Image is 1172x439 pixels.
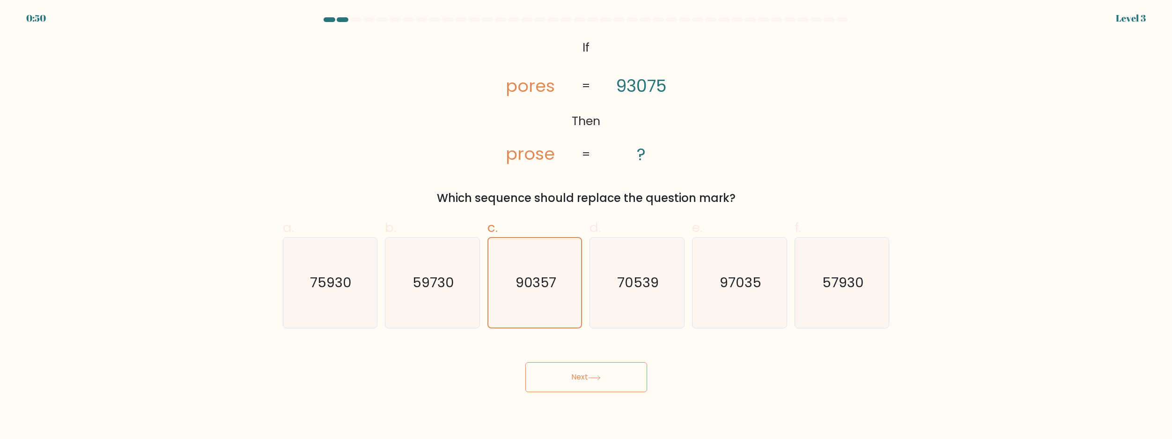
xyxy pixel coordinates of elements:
[310,274,352,292] text: 75930
[487,218,498,237] span: c.
[385,218,396,237] span: b.
[582,39,590,56] tspan: If
[637,142,646,166] tspan: ?
[822,274,864,292] text: 57930
[288,190,884,207] div: Which sequence should replace the question mark?
[479,36,693,167] svg: @import url('[URL][DOMAIN_NAME]);
[572,112,600,129] tspan: Then
[506,142,555,166] tspan: prose
[795,218,801,237] span: f.
[720,274,761,292] text: 97035
[283,218,294,237] span: a.
[506,74,555,98] tspan: pores
[516,274,556,292] text: 90357
[26,11,46,25] div: 0:50
[582,78,590,95] tspan: =
[1116,11,1146,25] div: Level 3
[413,274,454,292] text: 59730
[582,146,590,163] tspan: =
[590,218,601,237] span: d.
[692,218,702,237] span: e.
[616,74,667,98] tspan: 93075
[525,362,647,392] button: Next
[617,274,659,292] text: 70539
